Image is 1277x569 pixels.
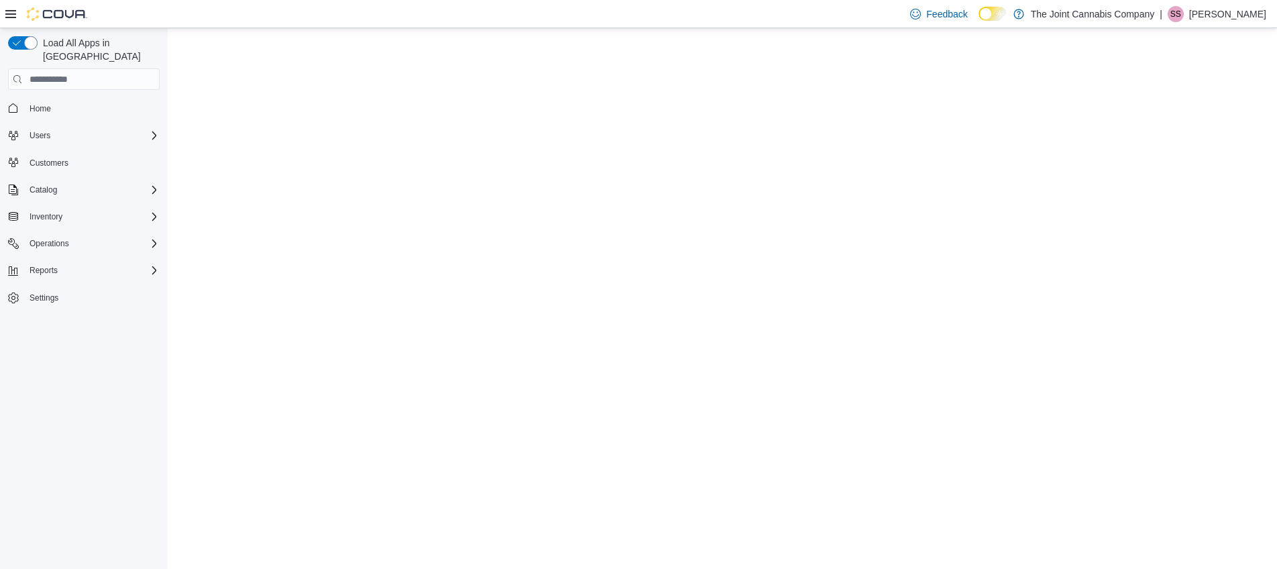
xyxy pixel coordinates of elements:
button: Inventory [3,207,165,226]
span: Catalog [30,185,57,195]
span: Catalog [24,182,160,198]
img: Cova [27,7,87,21]
nav: Complex example [8,93,160,342]
span: Settings [30,293,58,303]
span: Operations [24,236,160,252]
button: Users [3,126,165,145]
span: Users [24,127,160,144]
span: Inventory [24,209,160,225]
button: Users [24,127,56,144]
button: Settings [3,288,165,307]
span: Operations [30,238,69,249]
span: Home [24,99,160,116]
p: The Joint Cannabis Company [1031,6,1154,22]
a: Customers [24,155,74,171]
input: Dark Mode [979,7,1007,21]
button: Home [3,98,165,117]
button: Inventory [24,209,68,225]
button: Operations [3,234,165,253]
span: Feedback [926,7,967,21]
span: SS [1170,6,1181,22]
button: Customers [3,153,165,172]
a: Settings [24,290,64,306]
p: | [1160,6,1162,22]
button: Reports [24,262,63,278]
a: Home [24,101,56,117]
a: Feedback [905,1,973,28]
button: Catalog [24,182,62,198]
span: Customers [30,158,68,168]
div: Sagar Sanghera [1168,6,1184,22]
span: Users [30,130,50,141]
button: Catalog [3,180,165,199]
span: Reports [24,262,160,278]
p: [PERSON_NAME] [1189,6,1266,22]
span: Settings [24,289,160,306]
span: Load All Apps in [GEOGRAPHIC_DATA] [38,36,160,63]
button: Reports [3,261,165,280]
span: Inventory [30,211,62,222]
span: Home [30,103,51,114]
button: Operations [24,236,74,252]
span: Customers [24,154,160,171]
span: Reports [30,265,58,276]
